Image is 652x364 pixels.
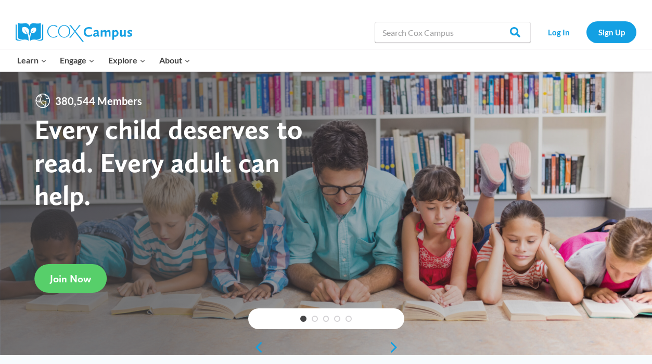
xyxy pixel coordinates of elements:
[10,49,197,71] nav: Primary Navigation
[248,341,264,354] a: previous
[536,21,636,43] nav: Secondary Navigation
[51,93,146,109] span: 380,544 Members
[50,272,91,285] span: Join Now
[536,21,581,43] a: Log In
[34,112,303,212] strong: Every child deserves to read. Every adult can help.
[16,23,132,42] img: Cox Campus
[300,316,306,322] a: 1
[389,341,404,354] a: next
[108,54,146,67] span: Explore
[60,54,95,67] span: Engage
[323,316,329,322] a: 3
[334,316,340,322] a: 4
[248,337,404,358] div: content slider buttons
[34,264,107,293] a: Join Now
[375,22,531,43] input: Search Cox Campus
[17,54,47,67] span: Learn
[159,54,190,67] span: About
[586,21,636,43] a: Sign Up
[346,316,352,322] a: 5
[312,316,318,322] a: 2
